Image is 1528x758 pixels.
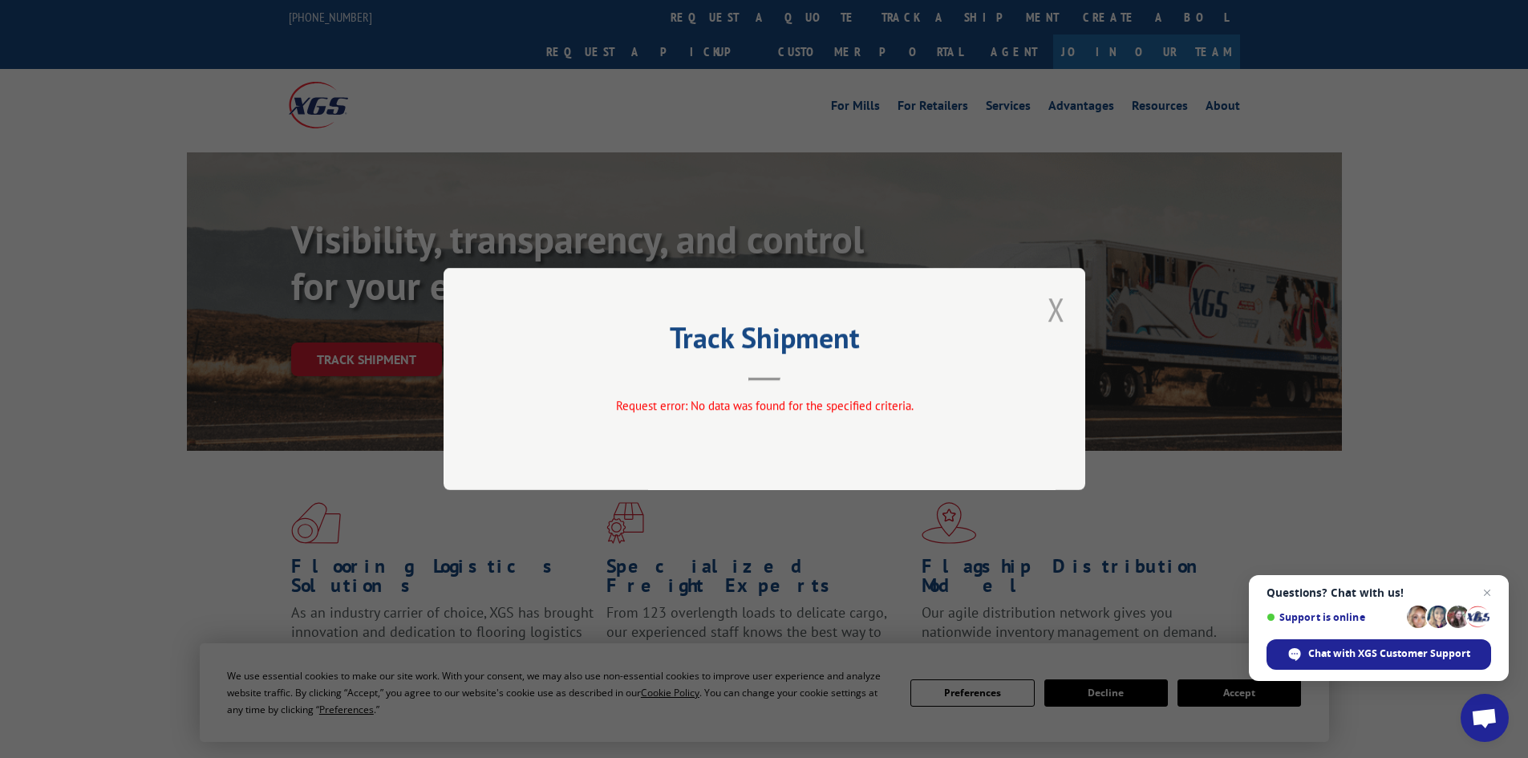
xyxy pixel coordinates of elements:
[1477,583,1497,602] span: Close chat
[615,398,913,413] span: Request error: No data was found for the specified criteria.
[1267,586,1491,599] span: Questions? Chat with us!
[1267,611,1401,623] span: Support is online
[524,326,1005,357] h2: Track Shipment
[1048,288,1065,330] button: Close modal
[1308,647,1470,661] span: Chat with XGS Customer Support
[1461,694,1509,742] div: Open chat
[1267,639,1491,670] div: Chat with XGS Customer Support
